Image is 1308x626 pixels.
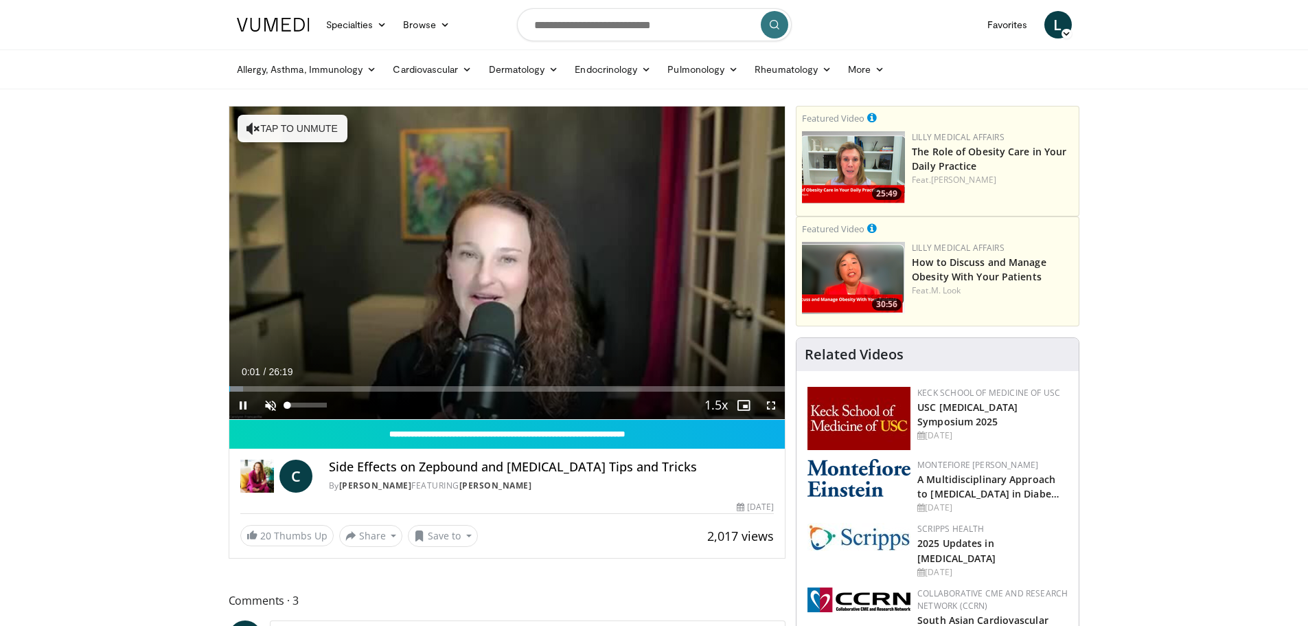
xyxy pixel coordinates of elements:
[229,386,785,392] div: Progress Bar
[257,392,284,419] button: Unmute
[339,480,412,491] a: [PERSON_NAME]
[237,18,310,32] img: VuMedi Logo
[264,366,266,377] span: /
[240,525,334,546] a: 20 Thumbs Up
[659,56,746,83] a: Pulmonology
[917,523,984,535] a: Scripps Health
[931,174,996,186] a: [PERSON_NAME]
[912,242,1005,254] a: Lilly Medical Affairs
[242,366,260,377] span: 0:01
[912,174,1073,186] div: Feat.
[917,537,996,564] a: 2025 Updates in [MEDICAL_DATA]
[931,284,961,296] a: M. Look
[746,56,840,83] a: Rheumatology
[807,387,910,450] img: 7b941f1f-d101-407a-8bfa-07bd47db01ba.png.150x105_q85_autocrop_double_scale_upscale_version-0.2.jpg
[807,588,910,612] img: a04ee3ba-8487-4636-b0fb-5e8d268f3737.png.150x105_q85_autocrop_double_scale_upscale_version-0.2.png
[408,525,478,547] button: Save to
[707,528,774,544] span: 2,017 views
[229,392,257,419] button: Pause
[566,56,659,83] a: Endocrinology
[395,11,458,38] a: Browse
[1044,11,1072,38] a: L
[238,115,347,142] button: Tap to unmute
[912,284,1073,297] div: Feat.
[318,11,395,38] a: Specialties
[339,525,403,547] button: Share
[385,56,480,83] a: Cardiovascular
[268,366,292,377] span: 26:19
[757,392,785,419] button: Fullscreen
[917,387,1060,399] a: Keck School of Medicine of USC
[329,460,774,475] h4: Side Effects on Zepbound and [MEDICAL_DATA] Tips and Tricks
[730,392,757,419] button: Enable picture-in-picture mode
[840,56,893,83] a: More
[802,131,905,203] img: e1208b6b-349f-4914-9dd7-f97803bdbf1d.png.150x105_q85_crop-smart_upscale.png
[917,401,1018,428] a: USC [MEDICAL_DATA] Symposium 2025
[517,8,792,41] input: Search topics, interventions
[912,131,1005,143] a: Lilly Medical Affairs
[240,460,274,493] img: Dr. Carolynn Francavilla
[917,502,1068,514] div: [DATE]
[807,523,910,551] img: c9f2b0b7-b02a-4276-a72a-b0cbb4230bc1.jpg.150x105_q85_autocrop_double_scale_upscale_version-0.2.jpg
[912,256,1046,283] a: How to Discuss and Manage Obesity With Your Patients
[802,242,905,314] a: 30:56
[260,529,271,542] span: 20
[807,459,910,497] img: b0142b4c-93a1-4b58-8f91-5265c282693c.png.150x105_q85_autocrop_double_scale_upscale_version-0.2.png
[459,480,532,491] a: [PERSON_NAME]
[802,242,905,314] img: c98a6a29-1ea0-4bd5-8cf5-4d1e188984a7.png.150x105_q85_crop-smart_upscale.png
[917,459,1038,471] a: Montefiore [PERSON_NAME]
[805,346,904,363] h4: Related Videos
[329,480,774,492] div: By FEATURING
[702,392,730,419] button: Playback Rate
[917,566,1068,579] div: [DATE]
[917,429,1068,442] div: [DATE]
[229,56,385,83] a: Allergy, Asthma, Immunology
[802,223,864,235] small: Featured Video
[872,298,902,311] span: 30:56
[802,112,864,124] small: Featured Video
[737,501,774,513] div: [DATE]
[912,145,1066,172] a: The Role of Obesity Care in Your Daily Practice
[481,56,567,83] a: Dermatology
[288,403,327,407] div: Volume Level
[229,592,786,610] span: Comments 3
[229,107,785,420] video-js: Video Player
[872,188,902,200] span: 25:49
[917,473,1059,500] a: A Multidisciplinary Approach to [MEDICAL_DATA] in Diabe…
[979,11,1036,38] a: Favorites
[802,131,905,203] a: 25:49
[279,460,312,493] a: C
[917,588,1068,612] a: Collaborative CME and Research Network (CCRN)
